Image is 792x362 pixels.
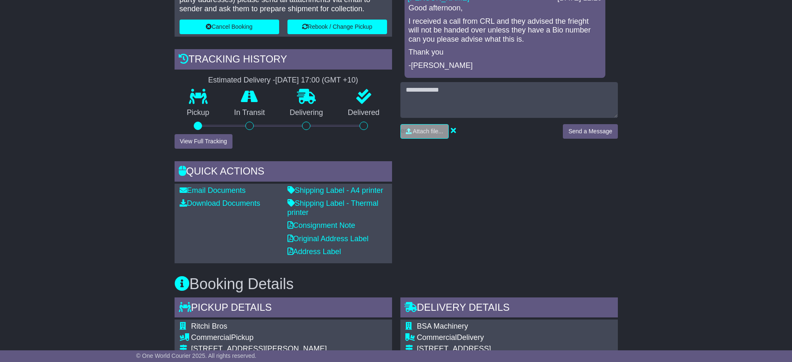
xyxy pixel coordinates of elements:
button: View Full Tracking [175,134,232,149]
span: © One World Courier 2025. All rights reserved. [136,352,257,359]
p: In Transit [222,108,277,117]
p: Pickup [175,108,222,117]
div: Delivery [417,333,613,342]
p: Good afternoon, [409,4,601,13]
div: Estimated Delivery - [175,76,392,85]
span: Commercial [417,333,457,342]
span: Ritchi Bros [191,322,227,330]
div: Pickup Details [175,297,392,320]
span: BSA Machinery [417,322,468,330]
p: I received a call from CRL and they advised the frieght will not be handed over unless they have ... [409,17,601,44]
a: Original Address Label [287,235,369,243]
div: [STREET_ADDRESS] [417,345,613,354]
p: Delivered [335,108,392,117]
button: Send a Message [563,124,617,139]
p: Thank you [409,48,601,57]
a: Download Documents [180,199,260,207]
button: Rebook / Change Pickup [287,20,387,34]
div: [DATE] 17:00 (GMT +10) [275,76,358,85]
div: Tracking history [175,49,392,72]
div: Delivery Details [400,297,618,320]
a: Email Documents [180,186,246,195]
a: Shipping Label - A4 printer [287,186,383,195]
p: -[PERSON_NAME] [409,61,601,70]
div: [STREET_ADDRESS][PERSON_NAME] [191,345,387,354]
a: Shipping Label - Thermal printer [287,199,379,217]
button: Cancel Booking [180,20,279,34]
h3: Booking Details [175,276,618,292]
p: Delivering [277,108,336,117]
div: Quick Actions [175,161,392,184]
a: Consignment Note [287,221,355,230]
span: Commercial [191,333,231,342]
a: Address Label [287,247,341,256]
div: Pickup [191,333,387,342]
